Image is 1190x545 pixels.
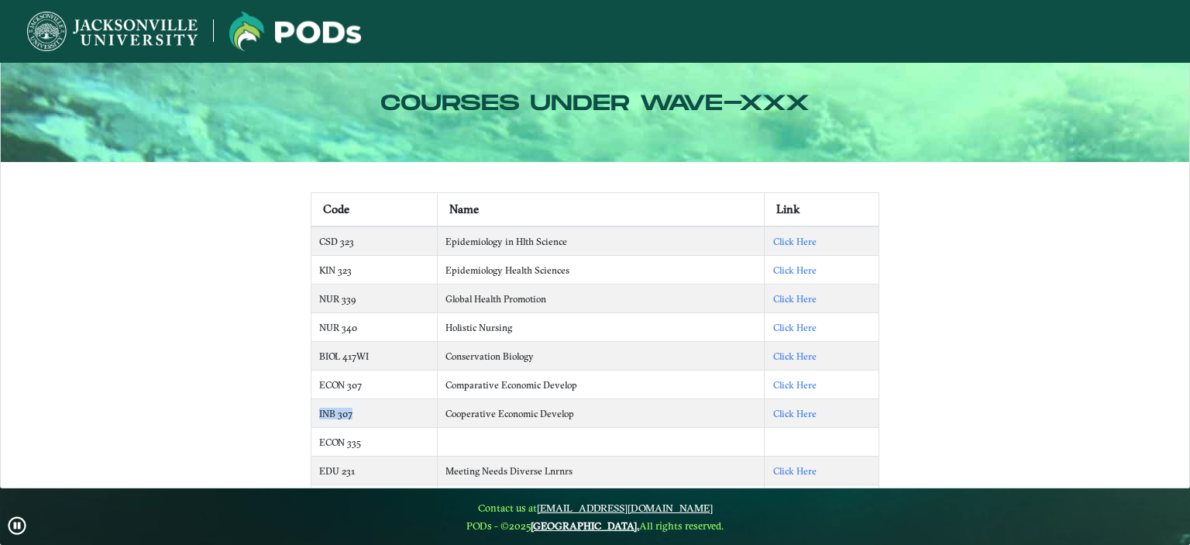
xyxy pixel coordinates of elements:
a: Click Here [773,408,817,419]
a: [EMAIL_ADDRESS][DOMAIN_NAME] [537,502,713,514]
span: PODs - ©2025 All rights reserved. [466,519,724,532]
td: Epidemiology Health Sciences [437,256,765,285]
td: KIN 323 [311,256,437,285]
td: Holistic Nursing [437,313,765,342]
img: Jacksonville University logo [229,12,361,51]
td: BIOL 417WI [311,342,437,371]
img: Jacksonville University logo [27,12,198,51]
th: Name [437,192,765,226]
td: EDU 231 [311,457,437,485]
a: Click Here [773,322,817,333]
td: NUR 340 [311,313,437,342]
a: Click Here [773,350,817,362]
h2: Courses under wave-xxx [15,91,1176,117]
th: Code [311,192,437,226]
th: Link [765,192,879,226]
td: ECON 307 [311,371,437,399]
a: Click Here [773,379,817,391]
td: Conservation Biology [437,342,765,371]
td: Epidemiology in Hlth Science [437,226,765,256]
td: NUR 339 [311,285,437,313]
span: Contact us at [466,502,724,514]
td: Meeting Needs Diverse Lnrnrs [437,457,765,485]
a: Click Here [773,465,817,477]
td: ECON 335 [311,428,437,457]
a: Click Here [773,264,817,276]
td: Comparative Economic Develop [437,371,765,399]
td: CSD 323 [311,226,437,256]
td: GEGO 311 [311,485,437,514]
td: Global Health Promotion [437,285,765,313]
td: INB 307 [311,399,437,428]
a: Click Here [773,293,817,305]
td: Cooperative Economic Develop [437,399,765,428]
a: Click Here [773,236,817,247]
a: [GEOGRAPHIC_DATA]. [531,519,639,532]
